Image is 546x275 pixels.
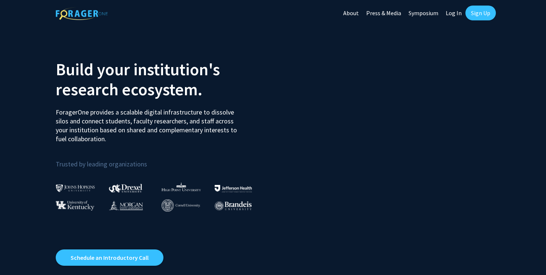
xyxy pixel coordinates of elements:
[56,102,242,143] p: ForagerOne provides a scalable digital infrastructure to dissolve silos and connect students, fac...
[109,184,142,192] img: Drexel University
[465,6,496,20] a: Sign Up
[215,185,252,192] img: Thomas Jefferson University
[56,249,163,266] a: Opens in a new tab
[56,7,108,20] img: ForagerOne Logo
[162,182,201,191] img: High Point University
[109,201,143,210] img: Morgan State University
[56,201,94,211] img: University of Kentucky
[56,149,267,170] p: Trusted by leading organizations
[56,184,95,192] img: Johns Hopkins University
[162,199,200,212] img: Cornell University
[215,201,252,211] img: Brandeis University
[56,59,267,99] h2: Build your institution's research ecosystem.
